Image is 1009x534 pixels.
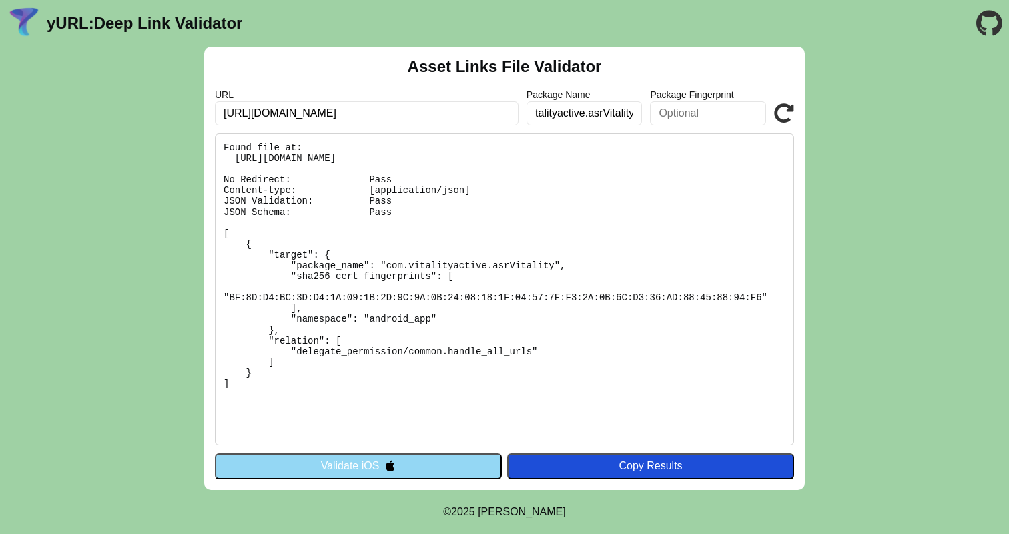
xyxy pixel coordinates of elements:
img: appleIcon.svg [384,460,396,471]
a: yURL:Deep Link Validator [47,14,242,33]
div: Copy Results [514,460,787,472]
img: yURL Logo [7,6,41,41]
span: 2025 [451,506,475,517]
a: Michael Ibragimchayev's Personal Site [478,506,566,517]
pre: Found file at: [URL][DOMAIN_NAME] No Redirect: Pass Content-type: [application/json] JSON Validat... [215,133,794,445]
input: Optional [650,101,766,125]
input: Optional [527,101,643,125]
label: Package Fingerprint [650,89,766,100]
label: Package Name [527,89,643,100]
footer: © [443,490,565,534]
input: Required [215,101,519,125]
h2: Asset Links File Validator [408,57,602,76]
button: Validate iOS [215,453,502,479]
label: URL [215,89,519,100]
button: Copy Results [507,453,794,479]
